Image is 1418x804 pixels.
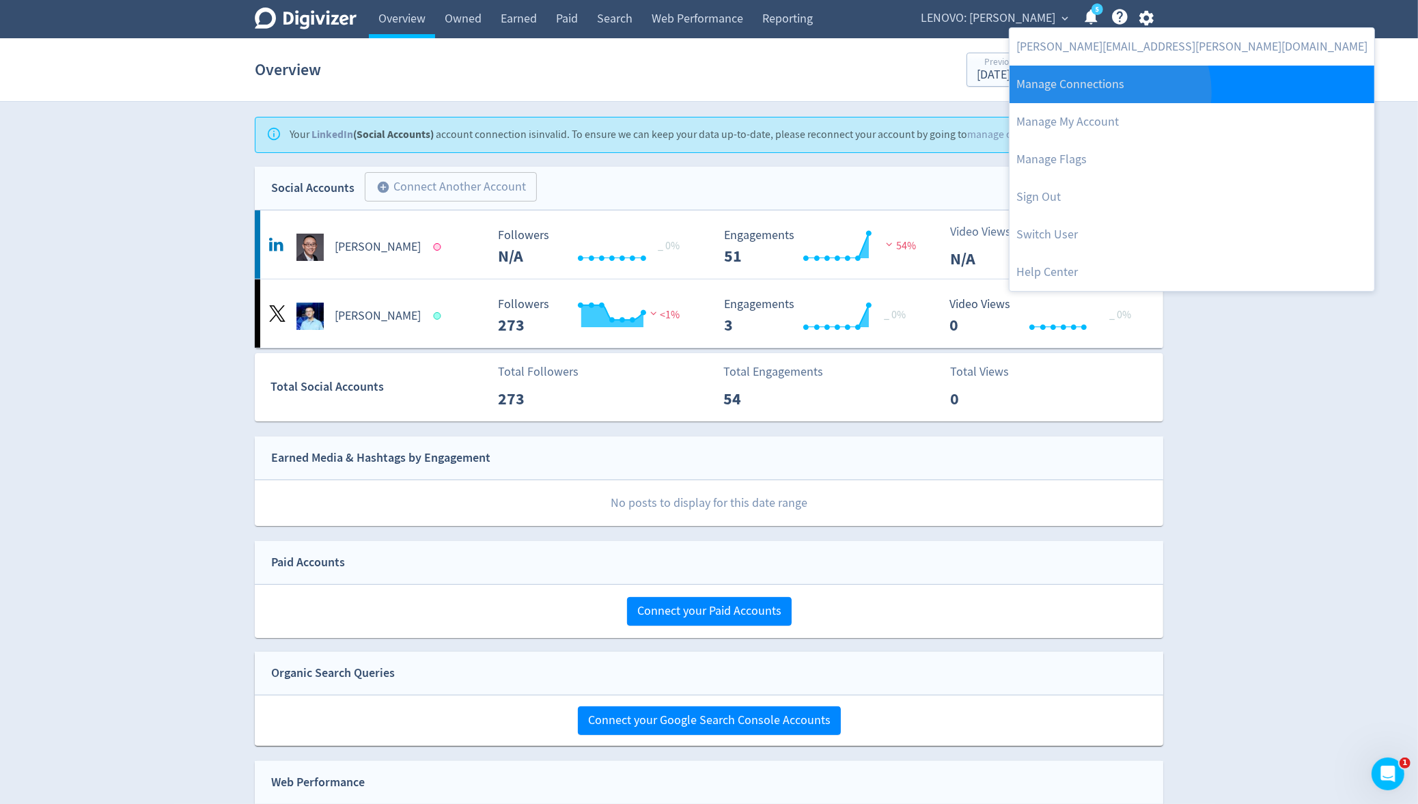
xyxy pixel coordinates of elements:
a: [PERSON_NAME][EMAIL_ADDRESS][PERSON_NAME][DOMAIN_NAME] [1010,28,1374,66]
a: Switch User [1010,216,1374,253]
iframe: Intercom live chat [1372,758,1404,790]
a: Help Center [1010,253,1374,291]
span: 1 [1400,758,1410,768]
a: Manage My Account [1010,103,1374,141]
a: Log out [1010,178,1374,216]
a: Manage Connections [1010,66,1374,103]
a: Manage Flags [1010,141,1374,178]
